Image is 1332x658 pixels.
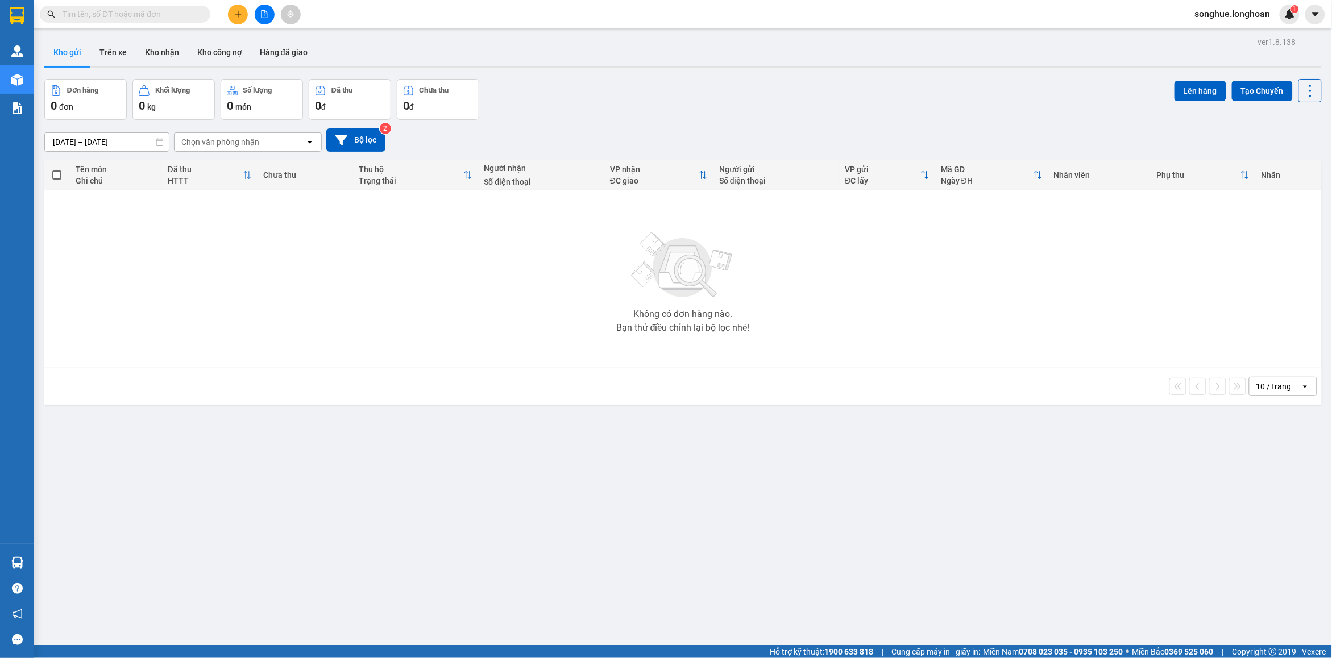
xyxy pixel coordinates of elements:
[610,176,699,185] div: ĐC giao
[309,79,391,120] button: Đã thu0đ
[263,170,347,180] div: Chưa thu
[181,136,259,148] div: Chọn văn phòng nhận
[147,102,156,111] span: kg
[353,160,478,190] th: Toggle SortBy
[315,99,321,113] span: 0
[633,310,732,319] div: Không có đơn hàng nào.
[11,557,23,569] img: warehouse-icon
[1222,645,1224,658] span: |
[1132,645,1214,658] span: Miền Bắc
[770,645,873,658] span: Hỗ trợ kỹ thuật:
[260,10,268,18] span: file-add
[626,226,740,305] img: svg+xml;base64,PHN2ZyBjbGFzcz0ibGlzdC1wbHVnX19zdmciIHhtbG5zPSJodHRwOi8vd3d3LnczLm9yZy8yMDAwL3N2Zy...
[484,177,599,186] div: Số điện thoại
[11,45,23,57] img: warehouse-icon
[380,123,391,134] sup: 2
[845,176,920,185] div: ĐC lấy
[132,79,215,120] button: Khối lượng0kg
[845,165,920,174] div: VP gửi
[44,39,90,66] button: Kho gửi
[616,323,750,332] div: Bạn thử điều chỉnh lại bộ lọc nhé!
[44,79,127,120] button: Đơn hàng0đơn
[1019,647,1123,656] strong: 0708 023 035 - 0935 103 250
[331,86,352,94] div: Đã thu
[251,39,317,66] button: Hàng đã giao
[941,176,1034,185] div: Ngày ĐH
[610,165,699,174] div: VP nhận
[1232,81,1293,101] button: Tạo Chuyến
[824,647,873,656] strong: 1900 633 818
[409,102,414,111] span: đ
[47,10,55,18] span: search
[1305,5,1325,24] button: caret-down
[234,10,242,18] span: plus
[321,102,326,111] span: đ
[1285,9,1295,19] img: icon-new-feature
[162,160,258,190] th: Toggle SortBy
[1126,649,1130,654] span: ⚪️
[941,165,1034,174] div: Mã GD
[1269,648,1277,656] span: copyright
[326,128,385,152] button: Bộ lọc
[403,99,409,113] span: 0
[1157,170,1240,180] div: Phụ thu
[235,102,251,111] span: món
[984,645,1123,658] span: Miền Nam
[719,176,834,185] div: Số điện thoại
[155,86,190,94] div: Khối lượng
[51,99,57,113] span: 0
[67,86,98,94] div: Đơn hàng
[1054,170,1146,180] div: Nhân viên
[1165,647,1214,656] strong: 0369 525 060
[359,176,463,185] div: Trạng thái
[1256,381,1292,392] div: 10 / trang
[719,165,834,174] div: Người gửi
[12,634,23,645] span: message
[63,8,197,20] input: Tìm tên, số ĐT hoặc mã đơn
[359,165,463,174] div: Thu hộ
[227,99,233,113] span: 0
[281,5,301,24] button: aim
[1310,9,1321,19] span: caret-down
[840,160,935,190] th: Toggle SortBy
[935,160,1048,190] th: Toggle SortBy
[139,99,145,113] span: 0
[188,39,251,66] button: Kho công nợ
[484,164,599,173] div: Người nhận
[1293,5,1297,13] span: 1
[1175,81,1226,101] button: Lên hàng
[90,39,136,66] button: Trên xe
[1258,36,1296,48] div: ver 1.8.138
[243,86,272,94] div: Số lượng
[1186,7,1280,21] span: songhue.longhoan
[420,86,449,94] div: Chưa thu
[12,583,23,594] span: question-circle
[1301,382,1310,391] svg: open
[10,7,24,24] img: logo-vxr
[882,645,883,658] span: |
[892,645,981,658] span: Cung cấp máy in - giấy in:
[76,176,156,185] div: Ghi chú
[168,176,243,185] div: HTTT
[45,133,169,151] input: Select a date range.
[12,609,23,619] span: notification
[1151,160,1255,190] th: Toggle SortBy
[11,102,23,114] img: solution-icon
[168,165,243,174] div: Đã thu
[604,160,713,190] th: Toggle SortBy
[1261,170,1316,180] div: Nhãn
[397,79,479,120] button: Chưa thu0đ
[59,102,73,111] span: đơn
[305,138,314,147] svg: open
[221,79,303,120] button: Số lượng0món
[1291,5,1299,13] sup: 1
[228,5,248,24] button: plus
[136,39,188,66] button: Kho nhận
[255,5,275,24] button: file-add
[11,74,23,86] img: warehouse-icon
[287,10,294,18] span: aim
[76,165,156,174] div: Tên món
